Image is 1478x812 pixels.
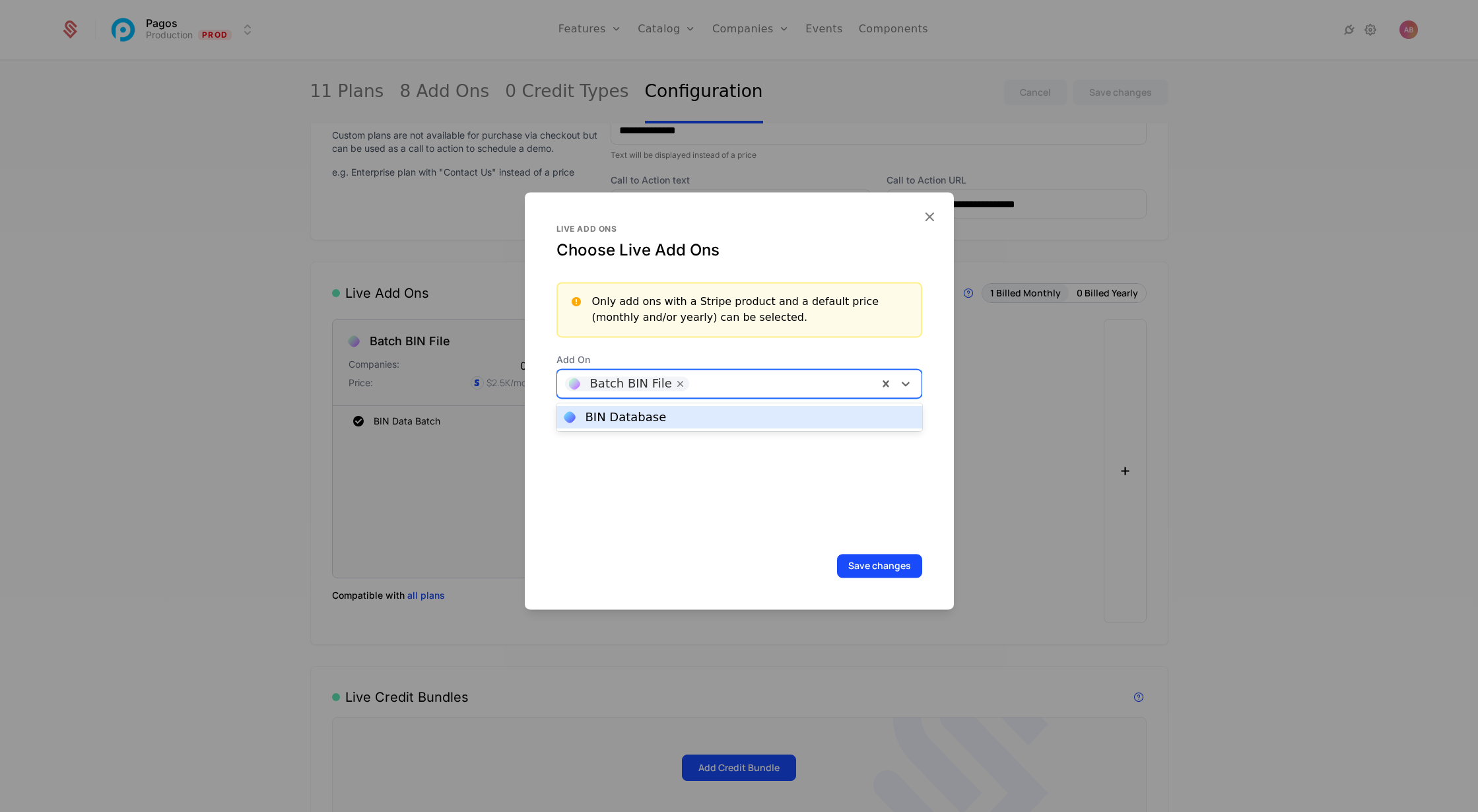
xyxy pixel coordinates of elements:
div: BIN Database [586,411,667,423]
div: Batch BIN File [590,378,672,389]
div: Live add ons [556,224,922,234]
span: Add On [556,353,922,366]
div: Only add ons with a Stripe product and a default price (monthly and/or yearly) can be selected. [592,294,910,325]
button: Save changes [837,554,922,578]
div: Choose Live Add Ons [556,240,922,261]
div: Remove [object Object] [672,376,689,391]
